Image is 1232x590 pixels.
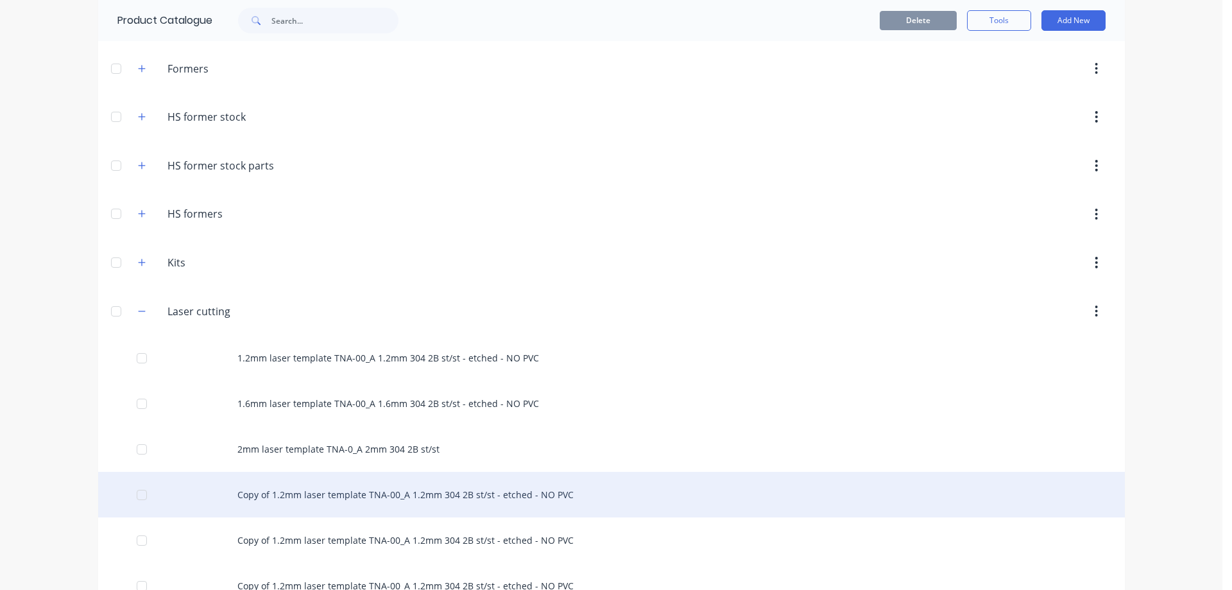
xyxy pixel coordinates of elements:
[167,206,320,221] input: Enter category name
[98,335,1125,381] div: 1.2mm laser template TNA-00_A 1.2mm 304 2B st/st - etched - NO PVC
[98,426,1125,472] div: 2mm laser template TNA-0_A 2mm 304 2B st/st
[167,61,320,76] input: Enter category name
[167,304,320,319] input: Enter category name
[167,158,320,173] input: Enter category name
[167,109,320,125] input: Enter category name
[1041,10,1106,31] button: Add New
[880,11,957,30] button: Delete
[98,381,1125,426] div: 1.6mm laser template TNA-00_A 1.6mm 304 2B st/st - etched - NO PVC
[98,517,1125,563] div: Copy of 1.2mm laser template TNA-00_A 1.2mm 304 2B st/st - etched - NO PVC
[167,255,320,270] input: Enter category name
[98,472,1125,517] div: Copy of 1.2mm laser template TNA-00_A 1.2mm 304 2B st/st - etched - NO PVC
[271,8,398,33] input: Search...
[967,10,1031,31] button: Tools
